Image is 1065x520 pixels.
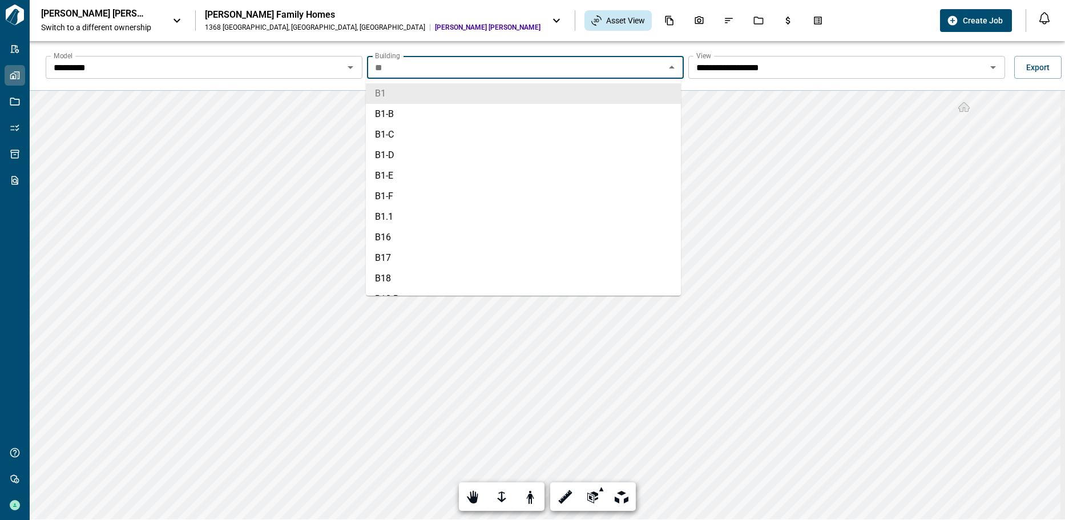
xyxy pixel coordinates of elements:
li: B18 [366,268,681,289]
li: B17 [366,248,681,268]
span: Export [1026,62,1050,73]
div: Issues & Info [717,11,741,30]
li: B16 [366,227,681,248]
li: B1-C [366,124,681,145]
button: Close [664,59,680,75]
li: B18-B [366,289,681,309]
div: Budgets [776,11,800,30]
button: Create Job [940,9,1012,32]
label: Building [375,51,400,61]
li: B1 [366,83,681,104]
div: Takeoff Center [806,11,830,30]
button: Open [985,59,1001,75]
span: Asset View [606,15,645,26]
div: [PERSON_NAME] Family Homes [205,9,540,21]
li: B1-F [366,186,681,207]
span: Create Job [963,15,1003,26]
span: [PERSON_NAME] [PERSON_NAME] [435,23,540,32]
li: B1-E [366,166,681,186]
button: Open notification feed [1035,9,1054,27]
li: B1-B [366,104,681,124]
div: Asset View [584,10,652,31]
div: Jobs [747,11,770,30]
label: Model [54,51,72,61]
div: Photos [687,11,711,30]
li: B1-D [366,145,681,166]
li: B1.1 [366,207,681,227]
div: 1368 [GEOGRAPHIC_DATA] , [GEOGRAPHIC_DATA] , [GEOGRAPHIC_DATA] [205,23,425,32]
label: View [696,51,711,61]
div: Documents [657,11,681,30]
button: Open [342,59,358,75]
button: Export [1014,56,1062,79]
span: Switch to a different ownership [41,22,161,33]
p: [PERSON_NAME] [PERSON_NAME] [41,8,144,19]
